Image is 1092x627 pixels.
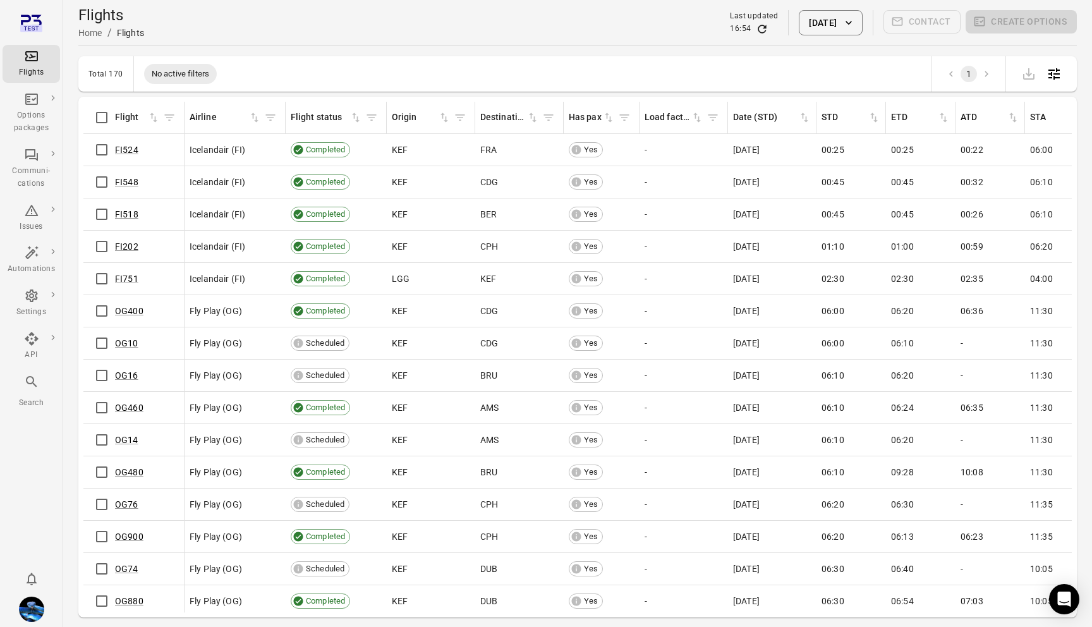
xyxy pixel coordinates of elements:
span: Completed [301,241,349,253]
div: 16:54 [730,23,751,35]
span: AMS [480,401,499,414]
span: KEF [392,337,408,350]
div: Sort by airline in ascending order [190,111,261,125]
a: FI548 [115,177,138,187]
span: 06:20 [891,434,914,446]
div: - [961,563,1020,575]
div: - [645,401,723,414]
div: Load factor [645,111,691,125]
div: - [645,595,723,607]
button: Filter by flight [160,108,179,127]
span: Icelandair (FI) [190,143,245,156]
span: 11:30 [1030,434,1053,446]
span: Origin [392,111,451,125]
span: KEF [392,208,408,221]
span: Fly Play (OG) [190,563,242,575]
span: Yes [579,595,602,607]
a: Settings [3,284,60,322]
span: Please make a selection to export [1016,67,1041,79]
span: Yes [579,209,602,221]
span: Fly Play (OG) [190,434,242,446]
a: Options packages [3,88,60,138]
span: Yes [579,563,602,575]
span: STD [822,111,880,125]
span: KEF [392,240,408,253]
span: Yes [579,370,602,382]
h1: Flights [78,5,144,25]
span: 06:10 [1030,208,1053,221]
div: Sort by STA in ascending order [1030,111,1089,125]
span: CDG [480,305,498,317]
span: 00:25 [822,143,844,156]
span: BRU [480,466,497,478]
span: 06:20 [822,498,844,511]
span: 11:30 [1030,369,1053,382]
div: Options packages [8,109,55,135]
span: 00:59 [961,240,983,253]
a: FI751 [115,274,138,284]
span: 11:35 [1030,530,1053,543]
a: OG460 [115,403,143,413]
span: Completed [301,402,349,414]
span: CDG [480,337,498,350]
div: Settings [8,306,55,319]
span: 06:00 [822,337,844,350]
span: ATD [961,111,1019,125]
span: CPH [480,530,498,543]
span: Yes [579,176,602,188]
div: Automations [8,263,55,276]
div: ATD [961,111,1007,125]
div: Sort by flight status in ascending order [291,111,362,125]
span: 06:54 [891,595,914,607]
div: Sort by load factor in ascending order [645,111,703,125]
span: KEF [392,176,408,188]
span: [DATE] [733,401,760,414]
a: Automations [3,241,60,279]
span: 00:45 [891,176,914,188]
span: DUB [480,595,497,607]
div: - [645,369,723,382]
span: 02:30 [822,272,844,285]
div: - [645,434,723,446]
span: Completed [301,531,349,543]
div: - [645,208,723,221]
a: OG10 [115,338,138,348]
span: Fly Play (OG) [190,498,242,511]
span: Yes [579,466,602,478]
span: CPH [480,498,498,511]
span: KEF [392,498,408,511]
div: Communi-cations [8,165,55,190]
span: 06:30 [822,595,844,607]
div: Search [8,397,55,410]
a: OG880 [115,596,143,606]
span: Scheduled [301,434,349,446]
button: Open table configuration [1041,61,1067,87]
div: - [961,434,1020,446]
button: Daníel Benediktsson [14,592,49,627]
span: 01:10 [822,240,844,253]
a: FI524 [115,145,138,155]
span: Yes [579,434,602,446]
button: Filter by origin [451,108,470,127]
a: OG900 [115,532,143,542]
div: Last updated [730,10,778,23]
span: CPH [480,240,498,253]
span: [DATE] [733,176,760,188]
span: 11:35 [1030,498,1053,511]
span: 06:24 [891,401,914,414]
span: 07:03 [961,595,983,607]
span: 06:30 [822,563,844,575]
div: Flights [8,66,55,79]
span: [DATE] [733,530,760,543]
div: Sort by has pax in ascending order [569,111,615,125]
a: Home [78,28,102,38]
span: KEF [480,272,496,285]
span: 11:30 [1030,305,1053,317]
span: Flight [115,111,160,125]
div: Date (STD) [733,111,798,125]
span: 00:45 [891,208,914,221]
span: Icelandair (FI) [190,176,245,188]
div: - [645,563,723,575]
span: 09:28 [891,466,914,478]
div: Issues [8,221,55,233]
